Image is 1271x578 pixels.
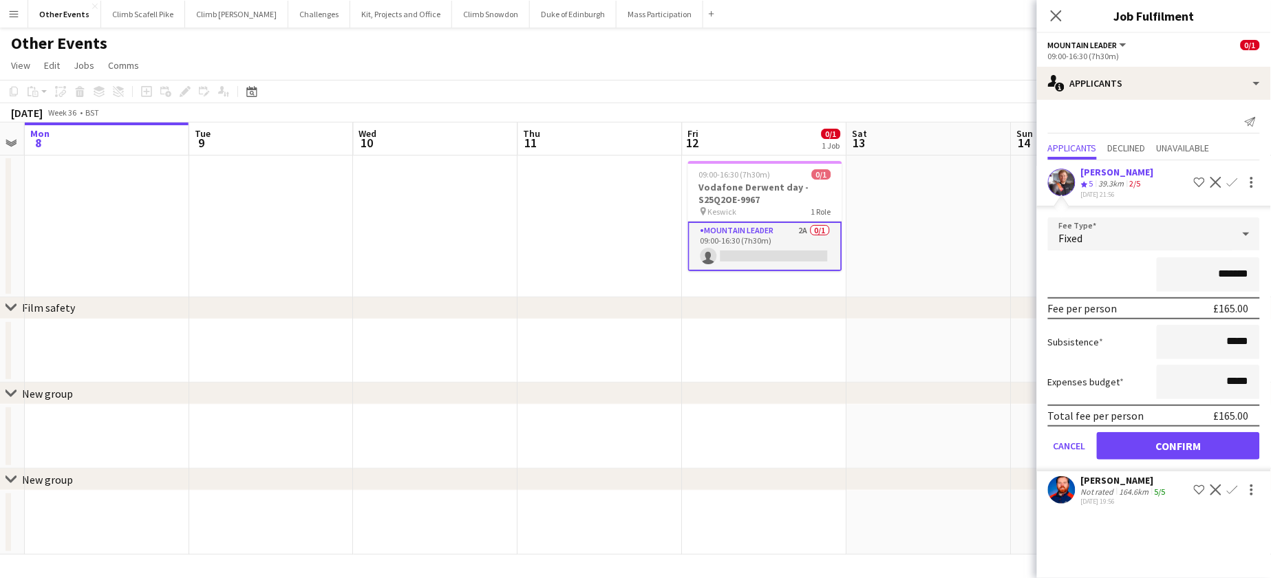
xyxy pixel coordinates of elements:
[452,1,530,28] button: Climb Snowdon
[288,1,350,28] button: Challenges
[1096,178,1127,190] div: 39.3km
[103,56,145,74] a: Comms
[1081,486,1117,497] div: Not rated
[1048,376,1124,388] label: Expenses budget
[1037,7,1271,25] h3: Job Fulfilment
[359,127,377,140] span: Wed
[85,107,99,118] div: BST
[688,181,842,206] h3: Vodafone Derwent day - S25Q2OE-9967
[1241,40,1260,50] span: 0/1
[1130,178,1141,189] app-skills-label: 2/5
[1081,497,1168,506] div: [DATE] 19:56
[1214,409,1249,422] div: £165.00
[851,135,868,151] span: 13
[812,169,831,180] span: 0/1
[357,135,377,151] span: 10
[22,387,73,400] div: New group
[68,56,100,74] a: Jobs
[11,33,107,54] h1: Other Events
[28,1,101,28] button: Other Events
[822,129,841,139] span: 0/1
[1048,432,1091,460] button: Cancel
[617,1,703,28] button: Mass Participation
[28,135,50,151] span: 8
[1097,432,1260,460] button: Confirm
[1048,40,1129,50] button: Mountain Leader
[708,206,737,217] span: Keswick
[1037,67,1271,100] div: Applicants
[1214,301,1249,315] div: £165.00
[185,1,288,28] button: Climb [PERSON_NAME]
[522,135,541,151] span: 11
[1017,127,1034,140] span: Sun
[1081,190,1154,199] div: [DATE] 21:56
[1048,51,1260,61] div: 09:00-16:30 (7h30m)
[1157,143,1210,153] span: Unavailable
[1117,486,1152,497] div: 164.6km
[1048,143,1097,153] span: Applicants
[193,135,211,151] span: 9
[853,127,868,140] span: Sat
[45,107,80,118] span: Week 36
[688,222,842,271] app-card-role: Mountain Leader2A0/109:00-16:30 (7h30m)
[1081,474,1168,486] div: [PERSON_NAME]
[1048,336,1104,348] label: Subsistence
[1059,231,1083,245] span: Fixed
[1048,40,1118,50] span: Mountain Leader
[101,1,185,28] button: Climb Scafell Pike
[822,140,840,151] div: 1 Job
[1155,486,1166,497] app-skills-label: 5/5
[108,59,139,72] span: Comms
[22,473,73,486] div: New group
[11,106,43,120] div: [DATE]
[1048,409,1144,422] div: Total fee per person
[6,56,36,74] a: View
[524,127,541,140] span: Thu
[688,161,842,271] app-job-card: 09:00-16:30 (7h30m)0/1Vodafone Derwent day - S25Q2OE-9967 Keswick1 RoleMountain Leader2A0/109:00-...
[686,135,699,151] span: 12
[44,59,60,72] span: Edit
[530,1,617,28] button: Duke of Edinburgh
[811,206,831,217] span: 1 Role
[22,301,75,314] div: Film safety
[39,56,65,74] a: Edit
[1015,135,1034,151] span: 14
[195,127,211,140] span: Tue
[1108,143,1146,153] span: Declined
[699,169,771,180] span: 09:00-16:30 (7h30m)
[350,1,452,28] button: Kit, Projects and Office
[1048,301,1118,315] div: Fee per person
[688,127,699,140] span: Fri
[11,59,30,72] span: View
[74,59,94,72] span: Jobs
[1081,166,1154,178] div: [PERSON_NAME]
[1089,178,1093,189] span: 5
[30,127,50,140] span: Mon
